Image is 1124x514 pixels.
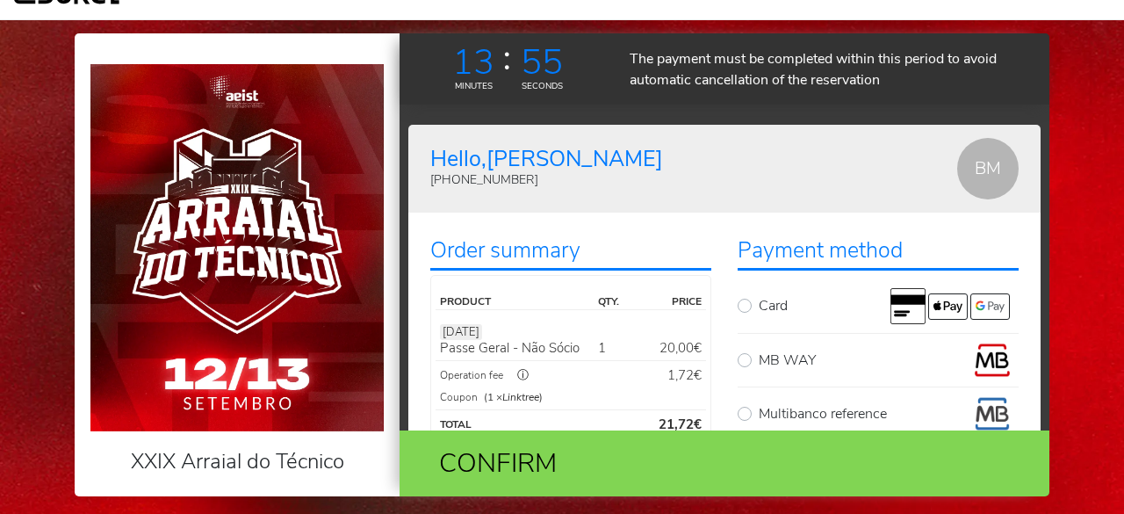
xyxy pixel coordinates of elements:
span: 21,72 [659,416,694,433]
img: e49d6b16d0b2489fbe161f82f243c176.webp [90,64,384,431]
img: google-pay.9d0a6f4d.svg [970,293,1010,320]
i: Linktree [502,390,539,404]
div: 55 [508,36,576,71]
p: MB WAY [759,350,816,371]
p: Price [643,293,702,309]
span: 1,72 [667,366,694,384]
p: € [643,415,702,435]
img: cc.91aeaccb.svg [890,288,926,324]
p: € [638,366,702,386]
div: SECONDS [508,80,576,93]
span: [PHONE_NUMBER] [430,171,538,188]
p: Hello, [430,148,663,170]
p: Operation fee [440,367,503,383]
p: BM [962,145,1014,192]
p: Payment method [738,235,1019,271]
p: Card [759,295,788,316]
span: [PERSON_NAME] [486,144,663,174]
div: MINUTES [439,80,508,93]
img: multibanco.bbb34faf.png [975,396,1010,431]
div: ⓘ [503,367,542,385]
small: (1 × ) [484,389,543,405]
p: 20,00€ [638,341,702,356]
p: Order summary [430,235,711,271]
div: Confirm [426,444,824,483]
span: [DATE] [440,324,482,340]
p: 1 [594,341,638,356]
img: apple-pay.0415eff4.svg [928,293,968,320]
div: 13 [439,36,508,71]
p: The payment must be completed within this period to avoid automatic cancellation of the reservation [630,48,1036,90]
button: Confirm [400,431,1049,496]
button: ⓘ [503,364,542,389]
h4: XXIX Arraial do Técnico [99,449,375,474]
p: Product [440,293,589,309]
p: qty. [598,293,634,309]
img: mbway.1e3ecf15.png [975,343,1010,378]
p: Total [440,416,634,432]
p: Passe Geral - Não Sócio [440,341,589,356]
p: Coupon [440,389,484,405]
p: Multibanco reference [759,403,887,424]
